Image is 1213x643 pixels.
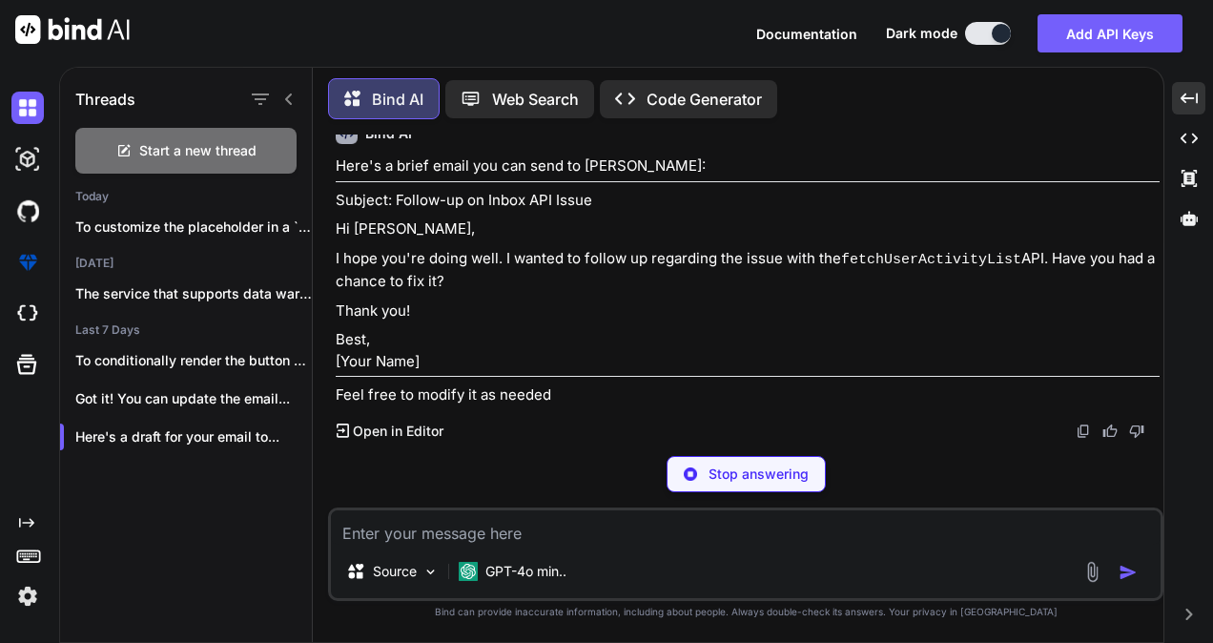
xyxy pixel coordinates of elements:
p: I hope you're doing well. I wanted to follow up regarding the issue with the API. Have you had a ... [336,248,1160,293]
p: Bind AI [372,88,423,111]
button: Add API Keys [1038,14,1182,52]
img: settings [11,580,44,612]
p: To customize the placeholder in a `react... [75,218,312,237]
h1: Threads [75,88,135,111]
h2: [DATE] [60,256,312,271]
code: fetchUserActivityList [841,252,1021,268]
span: Documentation [756,26,857,42]
img: attachment [1081,561,1103,583]
p: Got it! You can update the email... [75,389,312,408]
h2: Today [60,189,312,204]
img: darkChat [11,92,44,124]
p: Web Search [492,88,579,111]
img: cloudideIcon [11,298,44,330]
span: Start a new thread [139,141,257,160]
img: icon [1119,563,1138,582]
p: Here's a brief email you can send to [PERSON_NAME]: [336,156,1160,177]
span: Dark mode [886,24,957,43]
img: Bind AI [15,15,130,44]
p: Thank you! [336,301,1160,322]
p: The service that supports data warehousi... [75,284,312,303]
p: Subject: Follow-up on Inbox API Issue [336,190,1160,212]
button: Documentation [756,24,857,44]
p: Source [373,562,417,581]
p: Best, [Your Name] [336,329,1160,372]
img: copy [1076,424,1091,439]
p: Open in Editor [353,422,443,441]
img: darkAi-studio [11,143,44,176]
p: Bind can provide inaccurate information, including about people. Always double-check its answers.... [328,605,1163,619]
img: like [1102,424,1118,439]
img: githubDark [11,195,44,227]
p: Here's a draft for your email to... [75,427,312,446]
p: Hi [PERSON_NAME], [336,218,1160,240]
p: GPT-4o min.. [485,562,566,581]
img: Pick Models [422,564,439,580]
img: premium [11,246,44,279]
p: To conditionally render the button based on... [75,351,312,370]
img: GPT-4o mini [459,562,478,581]
img: dislike [1129,424,1144,439]
p: Feel free to modify it as needed [336,384,1160,406]
p: Stop answering [709,465,809,484]
p: Code Generator [647,88,762,111]
h2: Last 7 Days [60,322,312,338]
